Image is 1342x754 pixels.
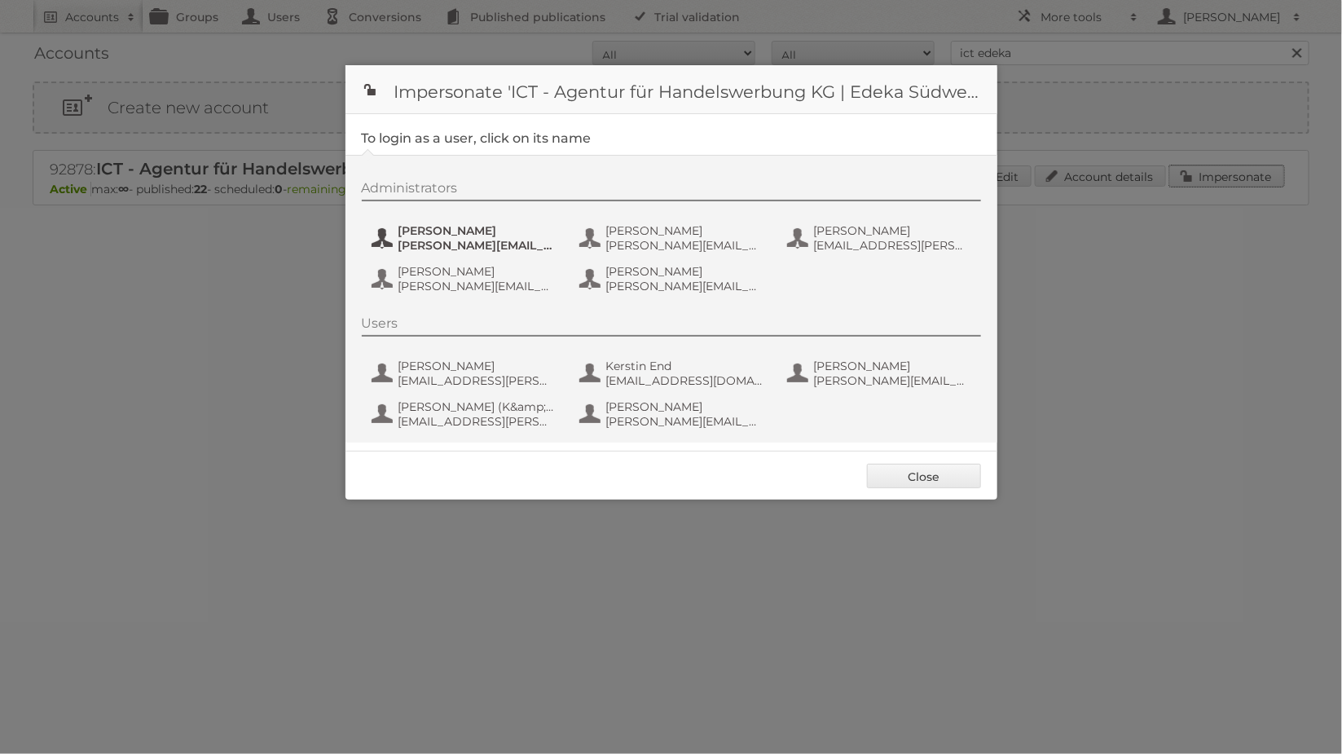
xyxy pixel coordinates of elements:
button: [PERSON_NAME] [PERSON_NAME][EMAIL_ADDRESS][PERSON_NAME][DOMAIN_NAME] [578,262,769,295]
span: [EMAIL_ADDRESS][DOMAIN_NAME] [606,373,764,388]
span: [PERSON_NAME] [606,223,764,238]
span: [PERSON_NAME][EMAIL_ADDRESS][PERSON_NAME][DOMAIN_NAME] [398,238,557,253]
div: Administrators [362,180,981,201]
span: [PERSON_NAME] (K&amp;D) [398,399,557,414]
button: [PERSON_NAME] [PERSON_NAME][EMAIL_ADDRESS][PERSON_NAME][DOMAIN_NAME] [578,398,769,430]
span: Kerstin End [606,359,764,373]
span: [PERSON_NAME] [398,264,557,279]
button: [PERSON_NAME] [PERSON_NAME][EMAIL_ADDRESS][PERSON_NAME][DOMAIN_NAME] [370,222,561,254]
div: Users [362,315,981,337]
span: [EMAIL_ADDRESS][PERSON_NAME][DOMAIN_NAME] [398,373,557,388]
legend: To login as a user, click on its name [362,130,592,146]
a: Close [867,464,981,488]
span: [PERSON_NAME][EMAIL_ADDRESS][PERSON_NAME][DOMAIN_NAME] [606,238,764,253]
span: [PERSON_NAME] [398,359,557,373]
button: [PERSON_NAME] [PERSON_NAME][EMAIL_ADDRESS][PERSON_NAME][DOMAIN_NAME] [785,357,977,390]
h1: Impersonate 'ICT - Agentur für Handelswerbung KG | Edeka Südwest' [345,65,997,114]
button: Kerstin End [EMAIL_ADDRESS][DOMAIN_NAME] [578,357,769,390]
button: [PERSON_NAME] [PERSON_NAME][EMAIL_ADDRESS][PERSON_NAME][DOMAIN_NAME] [370,262,561,295]
button: [PERSON_NAME] [EMAIL_ADDRESS][PERSON_NAME][DOMAIN_NAME] [370,357,561,390]
span: [PERSON_NAME] [606,399,764,414]
button: [PERSON_NAME] [PERSON_NAME][EMAIL_ADDRESS][PERSON_NAME][DOMAIN_NAME] [578,222,769,254]
span: [EMAIL_ADDRESS][PERSON_NAME][DOMAIN_NAME] [814,238,972,253]
span: [PERSON_NAME][EMAIL_ADDRESS][PERSON_NAME][DOMAIN_NAME] [606,279,764,293]
button: [PERSON_NAME] (K&amp;D) [EMAIL_ADDRESS][PERSON_NAME][DOMAIN_NAME] [370,398,561,430]
span: [PERSON_NAME] [398,223,557,238]
span: [PERSON_NAME] [814,223,972,238]
span: [PERSON_NAME][EMAIL_ADDRESS][PERSON_NAME][DOMAIN_NAME] [398,279,557,293]
span: [EMAIL_ADDRESS][PERSON_NAME][DOMAIN_NAME] [398,414,557,429]
button: [PERSON_NAME] [EMAIL_ADDRESS][PERSON_NAME][DOMAIN_NAME] [785,222,977,254]
span: [PERSON_NAME][EMAIL_ADDRESS][PERSON_NAME][DOMAIN_NAME] [606,414,764,429]
span: [PERSON_NAME] [814,359,972,373]
span: [PERSON_NAME] [606,264,764,279]
span: [PERSON_NAME][EMAIL_ADDRESS][PERSON_NAME][DOMAIN_NAME] [814,373,972,388]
